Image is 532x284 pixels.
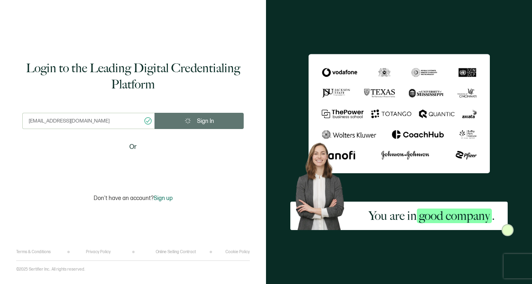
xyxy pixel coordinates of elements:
[144,116,152,125] ion-icon: checkmark circle outline
[225,250,250,254] a: Cookie Policy
[156,250,196,254] a: Online Selling Contract
[129,142,137,152] span: Or
[16,267,85,272] p: ©2025 Sertifier Inc.. All rights reserved.
[290,138,356,230] img: Sertifier Login - You are in <span class="strong-h">good company</span>. Hero
[16,250,51,254] a: Terms & Conditions
[94,195,173,202] p: Don't have an account?
[417,209,492,223] span: good company
[369,208,495,224] h2: You are in .
[86,250,111,254] a: Privacy Policy
[154,195,173,202] span: Sign up
[502,224,514,236] img: Sertifier Login
[82,157,184,175] iframe: Sign in with Google Button
[309,54,490,174] img: Sertifier Login - You are in <span class="strong-h">good company</span>.
[22,60,244,93] h1: Login to the Leading Digital Credentialing Platform
[22,113,154,129] input: Enter your work email address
